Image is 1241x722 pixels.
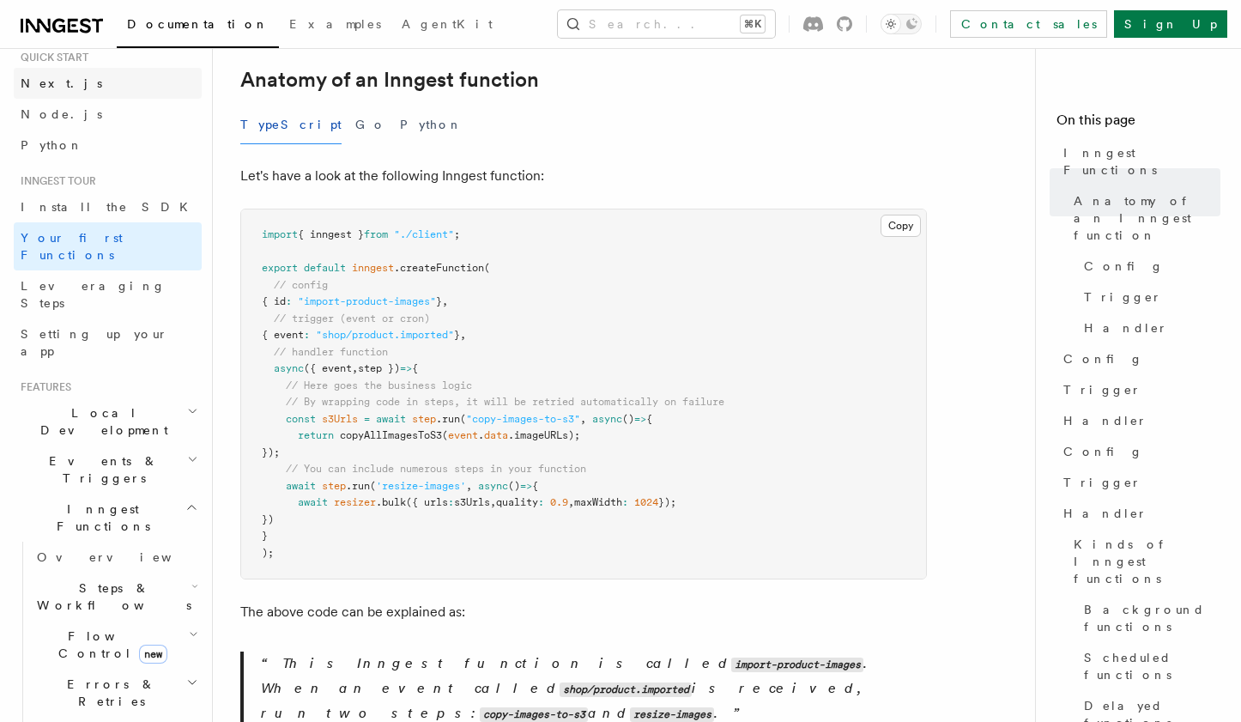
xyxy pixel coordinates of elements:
span: export [262,262,298,274]
span: Next.js [21,76,102,90]
span: : [622,496,628,508]
span: Python [21,138,83,152]
span: } [436,295,442,307]
a: Trigger [1056,374,1220,405]
a: Your first Functions [14,222,202,270]
span: { event [262,329,304,341]
span: Inngest Functions [14,501,185,535]
span: ({ event [304,362,352,374]
span: copyAllImagesToS3 [340,429,442,441]
span: inngest [352,262,394,274]
span: // handler function [274,346,388,358]
span: new [139,645,167,664]
span: () [622,413,634,425]
span: = [364,413,370,425]
span: "import-product-images" [298,295,436,307]
a: Trigger [1056,467,1220,498]
span: Inngest Functions [1063,144,1220,179]
span: 'resize-images' [376,480,466,492]
span: step [412,413,436,425]
button: Inngest Functions [14,494,202,542]
button: Toggle dark mode [881,14,922,34]
span: s3Urls [322,413,358,425]
span: event [448,429,478,441]
span: step [322,480,346,492]
span: const [286,413,316,425]
h4: On this page [1056,110,1220,137]
span: async [274,362,304,374]
span: // By wrapping code in steps, it will be retried automatically on failure [286,396,724,408]
span: ({ urls [406,496,448,508]
a: Install the SDK [14,191,202,222]
code: shop/product.imported [560,683,692,697]
span: // config [274,279,328,291]
a: AgentKit [391,5,503,46]
span: Setting up your app [21,327,168,358]
button: Events & Triggers [14,446,202,494]
kbd: ⌘K [741,15,765,33]
a: Python [14,130,202,161]
span: Handler [1063,505,1147,522]
span: => [520,480,532,492]
span: => [634,413,646,425]
span: ( [484,262,490,274]
span: "./client" [394,228,454,240]
a: Next.js [14,68,202,99]
span: Errors & Retries [30,676,186,710]
span: // trigger (event or cron) [274,312,430,325]
a: Anatomy of an Inngest function [240,68,539,92]
code: import-product-images [731,658,863,672]
span: await [286,480,316,492]
span: ( [442,429,448,441]
span: => [400,362,412,374]
span: 0.9 [550,496,568,508]
span: "copy-images-to-s3" [466,413,580,425]
a: Config [1056,343,1220,374]
button: TypeScript [240,106,342,144]
a: Scheduled functions [1077,642,1220,690]
a: Config [1056,436,1220,467]
p: The above code can be explained as: [240,600,927,624]
span: from [364,228,388,240]
span: await [298,496,328,508]
span: . [478,429,484,441]
span: Anatomy of an Inngest function [1074,192,1220,244]
span: Trigger [1063,381,1141,398]
span: ( [370,480,376,492]
span: Steps & Workflows [30,579,191,614]
span: Handler [1084,319,1168,337]
span: { [412,362,418,374]
span: AgentKit [402,17,493,31]
button: Search...⌘K [558,10,775,38]
span: Your first Functions [21,231,123,262]
span: Local Development [14,404,187,439]
span: .imageURLs); [508,429,580,441]
a: Trigger [1077,282,1220,312]
span: default [304,262,346,274]
span: maxWidth [574,496,622,508]
a: Node.js [14,99,202,130]
a: Background functions [1077,594,1220,642]
a: Handler [1056,405,1220,436]
a: Leveraging Steps [14,270,202,319]
span: } [262,530,268,542]
span: Config [1063,350,1143,367]
span: Config [1084,258,1164,275]
span: Flow Control [30,628,189,662]
a: Handler [1056,498,1220,529]
a: Config [1077,251,1220,282]
span: Features [14,380,71,394]
span: .run [346,480,370,492]
span: ); [262,547,274,559]
span: Quick start [14,51,88,64]
span: , [442,295,448,307]
span: Overview [37,550,214,564]
span: Leveraging Steps [21,279,166,310]
span: { [646,413,652,425]
a: Kinds of Inngest functions [1067,529,1220,594]
span: , [460,329,466,341]
span: import [262,228,298,240]
a: Examples [279,5,391,46]
span: Scheduled functions [1084,649,1220,683]
span: () [508,480,520,492]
